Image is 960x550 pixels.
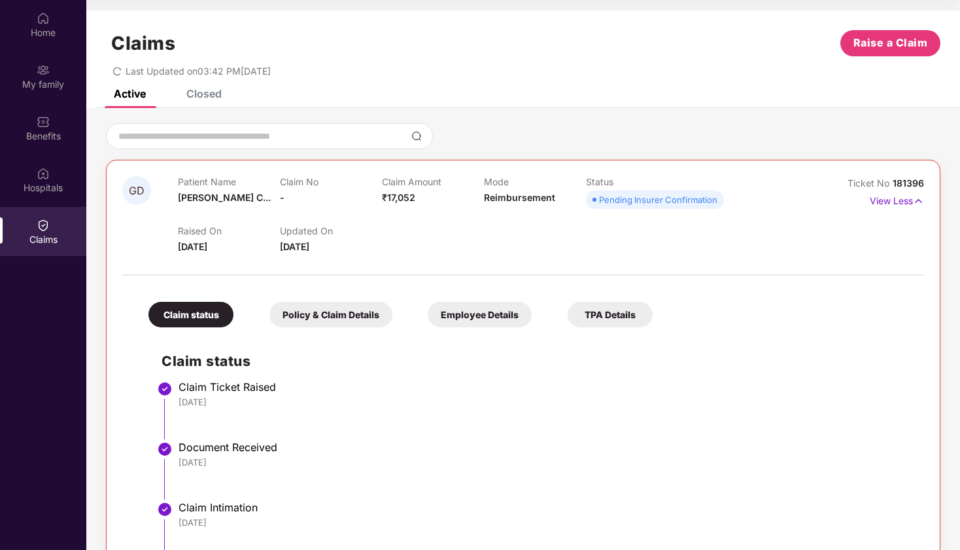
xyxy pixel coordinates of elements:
p: Status [586,176,688,187]
div: Document Received [179,441,911,454]
div: Claim Ticket Raised [179,380,911,394]
span: Reimbursement [484,192,555,203]
img: svg+xml;base64,PHN2ZyBpZD0iU2VhcmNoLTMyeDMyIiB4bWxucz0iaHR0cDovL3d3dy53My5vcmcvMjAwMC9zdmciIHdpZH... [411,131,422,141]
img: svg+xml;base64,PHN2ZyBpZD0iU3RlcC1Eb25lLTMyeDMyIiB4bWxucz0iaHR0cDovL3d3dy53My5vcmcvMjAwMC9zdmciIH... [157,381,173,397]
div: Closed [186,87,222,100]
p: View Less [870,191,924,208]
div: Policy & Claim Details [269,302,392,327]
div: Pending Insurer Confirmation [599,193,717,206]
p: Patient Name [178,176,280,187]
span: ₹17,052 [382,192,415,203]
img: svg+xml;base64,PHN2ZyB3aWR0aD0iMjAiIGhlaWdodD0iMjAiIHZpZXdCb3g9IjAgMCAyMCAyMCIgZmlsbD0ibm9uZSIgeG... [37,64,50,77]
img: svg+xml;base64,PHN2ZyB4bWxucz0iaHR0cDovL3d3dy53My5vcmcvMjAwMC9zdmciIHdpZHRoPSIxNyIgaGVpZ2h0PSIxNy... [913,194,924,208]
span: [PERSON_NAME] C... [178,192,271,203]
p: Updated On [280,225,382,236]
div: Claim Intimation [179,501,911,514]
div: [DATE] [179,396,911,408]
div: Employee Details [428,302,532,327]
span: 181396 [893,177,924,189]
span: - [280,192,284,203]
div: TPA Details [568,302,653,327]
div: Active [114,87,146,100]
img: svg+xml;base64,PHN2ZyBpZD0iU3RlcC1Eb25lLTMyeDMyIiB4bWxucz0iaHR0cDovL3d3dy53My5vcmcvMjAwMC9zdmciIH... [157,441,173,457]
div: [DATE] [179,456,911,468]
img: svg+xml;base64,PHN2ZyBpZD0iQmVuZWZpdHMiIHhtbG5zPSJodHRwOi8vd3d3LnczLm9yZy8yMDAwL3N2ZyIgd2lkdGg9Ij... [37,115,50,128]
span: [DATE] [280,241,309,252]
p: Mode [484,176,586,187]
p: Raised On [178,225,280,236]
span: Ticket No [848,177,893,189]
span: redo [112,65,122,77]
button: Raise a Claim [840,30,940,56]
h2: Claim status [162,350,911,372]
img: svg+xml;base64,PHN2ZyBpZD0iU3RlcC1Eb25lLTMyeDMyIiB4bWxucz0iaHR0cDovL3d3dy53My5vcmcvMjAwMC9zdmciIH... [157,502,173,517]
img: svg+xml;base64,PHN2ZyBpZD0iQ2xhaW0iIHhtbG5zPSJodHRwOi8vd3d3LnczLm9yZy8yMDAwL3N2ZyIgd2lkdGg9IjIwIi... [37,219,50,232]
img: svg+xml;base64,PHN2ZyBpZD0iSG9zcGl0YWxzIiB4bWxucz0iaHR0cDovL3d3dy53My5vcmcvMjAwMC9zdmciIHdpZHRoPS... [37,167,50,180]
span: Raise a Claim [853,35,928,51]
div: Claim status [148,302,233,327]
span: [DATE] [178,241,207,252]
img: svg+xml;base64,PHN2ZyBpZD0iSG9tZSIgeG1sbnM9Imh0dHA6Ly93d3cudzMub3JnLzIwMDAvc3ZnIiB3aWR0aD0iMjAiIG... [37,12,50,25]
span: Last Updated on 03:42 PM[DATE] [126,65,271,77]
p: Claim Amount [382,176,484,187]
span: GD [129,185,145,196]
p: Claim No [280,176,382,187]
h1: Claims [111,32,175,54]
div: [DATE] [179,517,911,528]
